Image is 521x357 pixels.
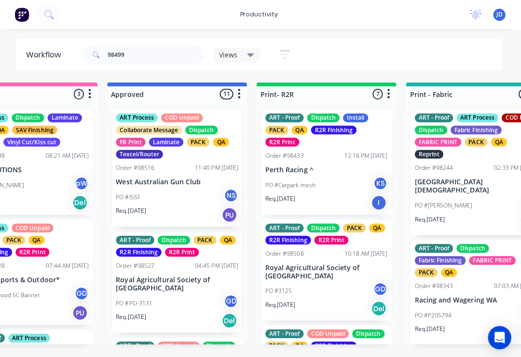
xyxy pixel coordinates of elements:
p: Req. [DATE] [415,214,445,222]
div: FABRIC PRINT [469,255,516,263]
div: R2R Print [315,234,349,243]
div: Fabric Finishing [451,125,502,134]
div: ART - Proof [118,340,156,348]
div: ART - Proof [267,222,305,231]
p: PO #P205794 [415,309,452,318]
div: Dispatch [187,125,219,134]
p: Req. [DATE] [415,323,445,331]
div: ART - ProofDispatchPACKQAR2R FinishingR2R PrintOrder #9850810:18 AM [DATE]Royal Agricultural Soci... [263,219,392,319]
div: SAV Finishing [15,125,60,134]
div: Dispatch [160,234,192,243]
div: R2R Print [267,137,301,146]
div: KS [374,175,388,190]
div: Fabric Finishing [415,255,466,263]
div: Install [344,113,369,122]
div: 12:16 PM [DATE] [345,151,388,159]
div: ART - ProofDispatchPACKQAR2R FinishingR2R PrintOrder #9852704:45 PM [DATE]Royal Agricultural Soci... [114,231,244,331]
div: 07:44 AM [DATE] [48,260,91,269]
div: FABRIC PRINT [415,137,462,146]
div: Workflow [29,49,69,60]
div: ART Process [118,113,160,122]
div: ART Process [457,113,498,122]
div: QA [491,137,507,146]
div: PACK [267,125,289,134]
img: Factory [17,7,32,22]
div: QA [215,137,231,146]
div: PU [223,206,239,221]
div: Del [223,311,239,327]
input: Search for orders... [110,45,206,64]
div: Del [372,299,387,315]
div: Order #98508 [267,248,305,257]
div: PACK [189,137,211,146]
div: pW [77,175,91,190]
div: Vinyl Cut/Kiss cut [6,137,63,146]
p: Req. [DATE] [267,193,297,202]
div: ART - ProofDispatchInstallPACKQAR2R FinishingR2R PrintOrder #9843312:16 PM [DATE]Perth Racing ^PO... [263,109,392,214]
div: Reprint [415,149,444,158]
div: 11:40 PM [DATE] [197,163,240,171]
div: Collaborate Message [118,125,184,134]
div: QA [31,234,47,243]
div: COD Unpaid [308,328,350,336]
p: PO #ISSF [118,192,142,201]
div: 10:18 AM [DATE] [345,248,388,257]
div: PACK [344,222,367,231]
p: PO #3125 [267,285,293,294]
p: Req. [DATE] [118,206,148,214]
div: productivity [237,7,284,22]
div: I [372,194,387,209]
p: PO #Carpark mesh [267,180,316,189]
div: PU [75,303,90,319]
div: ART - Proof [118,234,156,243]
div: Open Intercom Messenger [488,324,511,347]
div: PACK [5,234,28,243]
div: R2R Finishing [118,247,164,255]
div: ART - Proof [415,243,453,251]
div: R2R Print [18,247,52,255]
div: GD [77,285,91,299]
div: Dispatch [308,222,341,231]
div: Order #98433 [267,151,305,159]
div: Dispatch [457,243,489,251]
div: 04:45 PM [DATE] [197,260,240,269]
div: GD [225,292,240,307]
div: QA [293,340,309,348]
div: PACK [195,234,218,243]
div: Order #98527 [118,260,156,269]
div: FB Print [118,137,148,146]
div: Dispatch [415,125,448,134]
span: JD [496,10,503,19]
p: West Australian Gun Club [118,177,240,185]
div: Dispatch [205,340,237,348]
div: QA [441,267,457,275]
p: Royal Agricultural Society of [GEOGRAPHIC_DATA] [118,275,240,291]
div: 08:21 AM [DATE] [48,151,91,159]
div: R2R Finishing [267,234,312,243]
div: Del [75,194,90,209]
div: Laminate [50,113,84,122]
div: Order #98343 [415,280,453,289]
div: GD [374,280,388,295]
div: ART - Proof [267,113,305,122]
div: NS [225,187,240,202]
div: COD Unpaid [163,113,205,122]
div: Dispatch [14,113,47,122]
div: Dispatch [353,328,385,336]
div: R2R Print [167,247,201,255]
div: Order #98516 [118,163,156,171]
div: ART - Proof [415,113,453,122]
div: Laminate [151,137,185,146]
p: Req. [DATE] [267,299,297,307]
p: PO #PO-3131 [118,297,154,306]
div: QA [370,222,386,231]
p: Perth Racing ^ [267,165,388,173]
p: Req. [DATE] [118,311,148,319]
div: R2R Finishing [312,340,357,348]
div: PACK [415,267,438,275]
span: Views [221,49,239,59]
div: PACK [465,137,488,146]
div: QA [293,125,309,134]
div: Dispatch [308,113,341,122]
div: ART - Proof [267,328,305,336]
